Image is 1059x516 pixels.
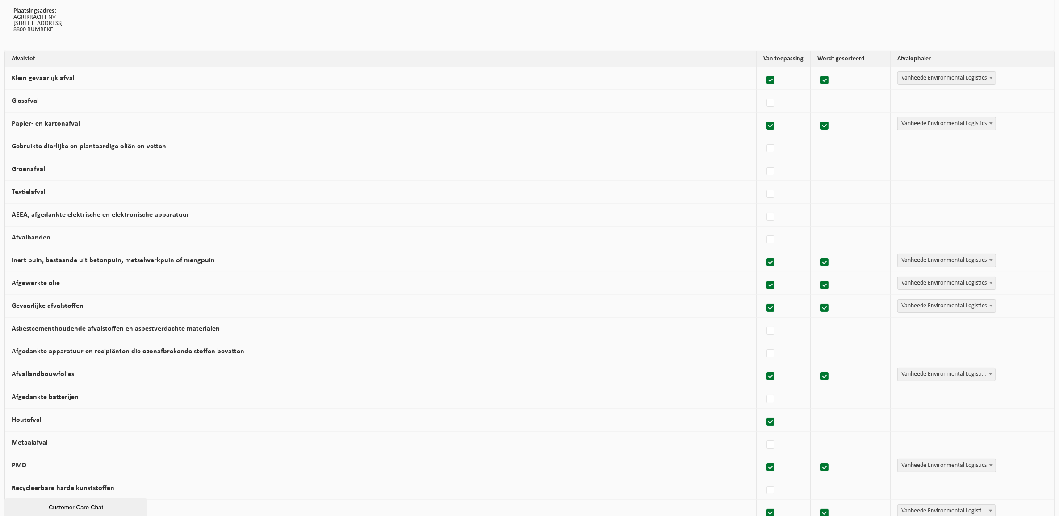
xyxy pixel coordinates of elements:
[898,368,995,381] span: Vanheede Environmental Logistics
[898,459,996,472] span: Vanheede Environmental Logistics
[12,439,48,446] label: Metaalafval
[12,120,80,127] label: Papier- en kartonafval
[13,8,1046,33] p: AGRIKRACHT NV [STREET_ADDRESS] 8800 RUMBEKE
[897,299,996,313] span: Vanheede Environmental Logistics
[12,348,244,355] label: Afgedankte apparatuur en recipiënten die ozonafbrekende stoffen bevatten
[757,51,811,67] th: Van toepassing
[12,75,75,82] label: Klein gevaarlijk afval
[12,462,26,469] label: PMD
[4,496,149,516] iframe: chat widget
[12,394,79,401] label: Afgedankte batterijen
[12,211,189,218] label: AEEA, afgedankte elektrische en elektronische apparatuur
[12,97,39,105] label: Glasafval
[897,254,996,267] span: Vanheede Environmental Logistics
[891,51,1054,67] th: Afvalophaler
[898,277,996,289] span: Vanheede Environmental Logistics
[12,280,60,287] label: Afgewerkte olie
[12,371,74,378] label: Afvallandbouwfolies
[897,368,996,381] span: Vanheede Environmental Logistics
[12,143,166,150] label: Gebruikte dierlijke en plantaardige oliën en vetten
[12,325,220,332] label: Asbestcementhoudende afvalstoffen en asbestverdachte materialen
[12,416,42,424] label: Houtafval
[898,72,996,84] span: Vanheede Environmental Logistics
[12,257,215,264] label: Inert puin, bestaande uit betonpuin, metselwerkpuin of mengpuin
[897,277,996,290] span: Vanheede Environmental Logistics
[898,300,996,312] span: Vanheede Environmental Logistics
[897,71,996,85] span: Vanheede Environmental Logistics
[12,485,114,492] label: Recycleerbare harde kunststoffen
[811,51,891,67] th: Wordt gesorteerd
[12,234,50,241] label: Afvalbanden
[5,51,757,67] th: Afvalstof
[12,302,84,310] label: Gevaarlijke afvalstoffen
[897,117,996,130] span: Vanheede Environmental Logistics
[898,254,996,267] span: Vanheede Environmental Logistics
[12,166,45,173] label: Groenafval
[13,8,56,14] strong: Plaatsingsadres:
[898,117,996,130] span: Vanheede Environmental Logistics
[12,189,46,196] label: Textielafval
[897,459,996,472] span: Vanheede Environmental Logistics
